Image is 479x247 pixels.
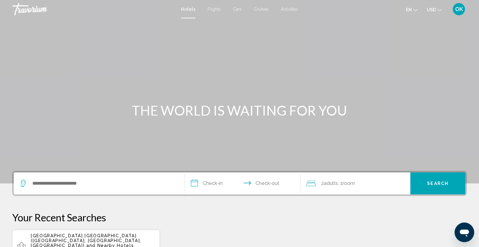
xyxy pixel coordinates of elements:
[300,172,410,194] button: Travelers: 2 adults, 0 children
[410,172,465,194] button: Search
[125,102,354,118] h1: THE WORLD IS WAITING FOR YOU
[254,7,269,12] a: Cruises
[427,5,442,14] button: Change currency
[406,5,418,14] button: Change language
[12,211,467,223] p: Your Recent Searches
[455,6,463,12] span: OK
[455,223,474,242] iframe: Button to launch messaging window
[343,180,355,186] span: Room
[427,181,448,186] span: Search
[324,180,338,186] span: Adults
[14,172,465,194] div: Search widget
[406,7,412,12] span: en
[321,179,338,188] span: 2
[12,3,175,15] a: Travorium
[185,172,301,194] button: Check in and out dates
[427,7,436,12] span: USD
[181,7,195,12] a: Hotels
[338,179,355,188] span: , 1
[208,7,221,12] a: Flights
[281,7,298,12] a: Activities
[451,3,467,16] button: User Menu
[233,7,242,12] a: Cars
